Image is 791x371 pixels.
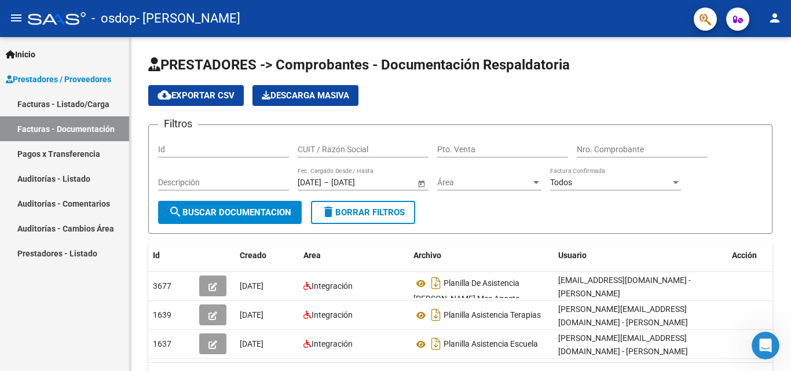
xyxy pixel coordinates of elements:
[299,243,409,268] datatable-header-cell: Area
[409,243,554,268] datatable-header-cell: Archivo
[768,11,782,25] mat-icon: person
[240,310,263,319] span: [DATE]
[169,205,182,219] mat-icon: search
[413,251,441,260] span: Archivo
[148,57,570,73] span: PRESTADORES -> Comprobantes - Documentación Respaldatoria
[312,310,353,319] span: Integración
[752,332,779,359] iframe: Intercom live chat
[240,251,266,260] span: Creado
[732,251,757,260] span: Acción
[727,243,785,268] datatable-header-cell: Acción
[153,251,160,260] span: Id
[148,85,244,106] button: Exportar CSV
[550,178,572,187] span: Todos
[9,11,23,25] mat-icon: menu
[331,178,388,188] input: Fecha fin
[312,281,353,291] span: Integración
[312,339,353,348] span: Integración
[558,251,587,260] span: Usuario
[153,339,171,348] span: 1637
[91,6,136,31] span: - osdop
[235,243,299,268] datatable-header-cell: Creado
[240,281,263,291] span: [DATE]
[148,243,195,268] datatable-header-cell: Id
[6,48,35,61] span: Inicio
[429,335,444,353] i: Descargar documento
[303,251,321,260] span: Area
[558,276,691,298] span: [EMAIL_ADDRESS][DOMAIN_NAME] - [PERSON_NAME]
[437,178,531,188] span: Área
[298,178,321,188] input: Fecha inicio
[158,88,171,102] mat-icon: cloud_download
[158,116,198,132] h3: Filtros
[324,178,329,188] span: –
[558,304,688,327] span: [PERSON_NAME][EMAIL_ADDRESS][DOMAIN_NAME] - [PERSON_NAME]
[311,201,415,224] button: Borrar Filtros
[321,207,405,218] span: Borrar Filtros
[252,85,358,106] button: Descarga Masiva
[554,243,727,268] datatable-header-cell: Usuario
[558,333,688,356] span: [PERSON_NAME][EMAIL_ADDRESS][DOMAIN_NAME] - [PERSON_NAME]
[415,177,427,189] button: Open calendar
[153,310,171,319] span: 1639
[158,90,235,101] span: Exportar CSV
[158,201,302,224] button: Buscar Documentacion
[444,340,538,349] span: Planilla Asistencia Escuela
[6,73,111,86] span: Prestadores / Proveedores
[321,205,335,219] mat-icon: delete
[429,306,444,324] i: Descargar documento
[240,339,263,348] span: [DATE]
[136,6,240,31] span: - [PERSON_NAME]
[153,281,171,291] span: 3677
[444,311,541,320] span: Planilla Asistencia Terapias
[169,207,291,218] span: Buscar Documentacion
[429,274,444,292] i: Descargar documento
[413,279,520,304] span: Planilla De Asistencia [PERSON_NAME] Mes Agosto
[252,85,358,106] app-download-masive: Descarga masiva de comprobantes (adjuntos)
[262,90,349,101] span: Descarga Masiva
